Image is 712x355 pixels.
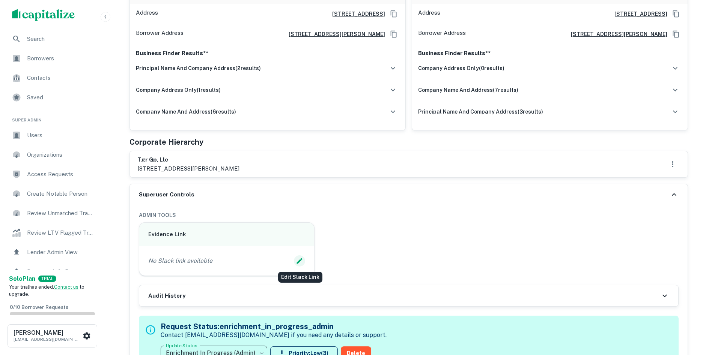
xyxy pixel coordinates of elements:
span: Users [27,131,94,140]
button: [PERSON_NAME][EMAIL_ADDRESS][DOMAIN_NAME] [8,324,97,348]
h6: tgr gp, llc [137,156,239,164]
span: Lender Admin View [27,248,94,257]
p: Address [418,8,440,19]
h6: company name and address ( 7 results) [418,86,518,94]
li: Super Admin [6,108,99,126]
p: Business Finder Results** [418,49,682,58]
h5: Request Status: enrichment_in_progress_admin [161,321,387,332]
button: Copy Address [388,28,399,40]
span: Contacts [27,73,94,82]
h6: Audit History [148,292,185,300]
a: [STREET_ADDRESS] [326,10,385,18]
p: [STREET_ADDRESS][PERSON_NAME] [137,164,239,173]
a: Users [6,126,99,144]
h5: Corporate Hierarchy [129,136,203,148]
p: Business Finder Results** [136,49,399,58]
a: Review LTV Flagged Transactions [6,224,99,242]
h6: Evidence Link [148,230,306,239]
h6: principal name and company address ( 2 results) [136,64,261,72]
a: SoloPlan [9,274,35,283]
p: Address [136,8,158,19]
h6: company address only ( 1 results) [136,86,221,94]
h6: principal name and company address ( 3 results) [418,108,543,116]
a: Create Notable Person [6,185,99,203]
span: 0 / 10 Borrower Requests [10,304,68,310]
a: Search [6,30,99,48]
span: Search [27,34,94,43]
span: Borrower Info Requests [27,267,94,276]
a: Review Unmatched Transactions [6,204,99,222]
span: Borrowers [27,54,94,63]
span: Review Unmatched Transactions [27,209,94,218]
p: [EMAIL_ADDRESS][DOMAIN_NAME] [14,336,81,343]
span: Review LTV Flagged Transactions [27,228,94,237]
a: [STREET_ADDRESS][PERSON_NAME] [283,30,385,38]
h6: company name and address ( 6 results) [136,108,236,116]
a: Access Requests [6,165,99,183]
iframe: Chat Widget [674,295,712,331]
a: Contact us [54,284,78,290]
a: Contacts [6,69,99,87]
button: Copy Address [670,8,682,19]
h6: [PERSON_NAME] [14,330,81,336]
h6: Superuser Controls [139,190,194,199]
label: Update Status [166,342,197,349]
a: [STREET_ADDRESS] [608,10,667,18]
h6: ADMIN TOOLS [139,211,679,219]
p: Borrower Address [418,28,466,40]
button: Edit Slack Link [294,255,305,267]
h6: company address only ( 0 results) [418,64,504,72]
span: Create Notable Person [27,189,94,198]
a: Lender Admin View [6,243,99,261]
span: Saved [27,93,94,102]
a: Borrower Info Requests [6,263,99,281]
p: Borrower Address [136,28,184,40]
a: Borrowers [6,49,99,67]
p: Contact [EMAIL_ADDRESS][DOMAIN_NAME] if you need any details or support. [161,331,387,340]
a: Saved [6,88,99,106]
span: Organizations [27,150,94,159]
button: Copy Address [388,8,399,19]
strong: Solo Plan [9,275,35,282]
div: Edit Slack Link [278,272,322,283]
div: TRIAL [38,276,56,282]
span: Access Requests [27,170,94,179]
p: No Slack link available [148,256,212,265]
a: [STREET_ADDRESS][PERSON_NAME] [565,30,667,38]
button: Copy Address [670,28,682,40]
a: Organizations [6,146,99,164]
img: capitalize-logo.png [12,9,75,21]
span: Your trial has ended. to upgrade. [9,284,84,297]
